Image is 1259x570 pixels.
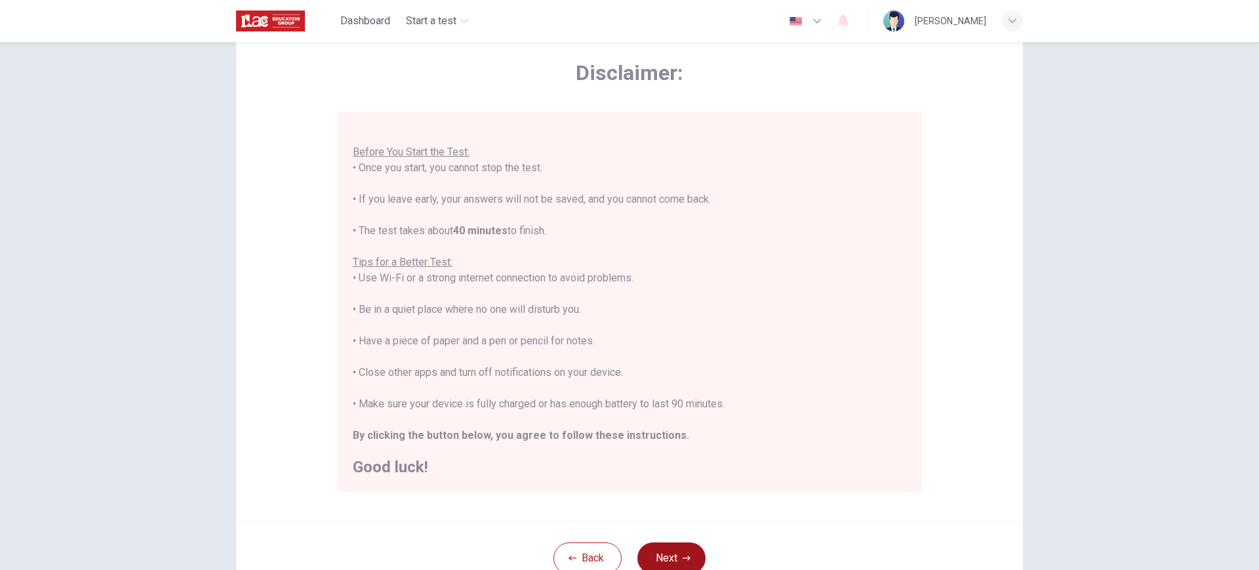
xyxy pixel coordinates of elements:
[353,256,452,268] u: Tips for a Better Test:
[788,16,804,26] img: en
[335,9,395,33] button: Dashboard
[236,8,305,34] img: ILAC logo
[340,13,390,29] span: Dashboard
[353,146,470,158] u: Before You Start the Test:
[236,8,335,34] a: ILAC logo
[337,60,922,86] span: Disclaimer:
[406,13,456,29] span: Start a test
[883,10,904,31] img: Profile picture
[353,113,906,475] div: You are about to start a . • Once you start, you cannot stop the test. • If you leave early, your...
[353,429,689,441] b: By clicking the button below, you agree to follow these instructions.
[353,459,906,475] h2: Good luck!
[453,224,508,237] b: 40 minutes
[401,9,473,33] button: Start a test
[915,13,986,29] div: [PERSON_NAME]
